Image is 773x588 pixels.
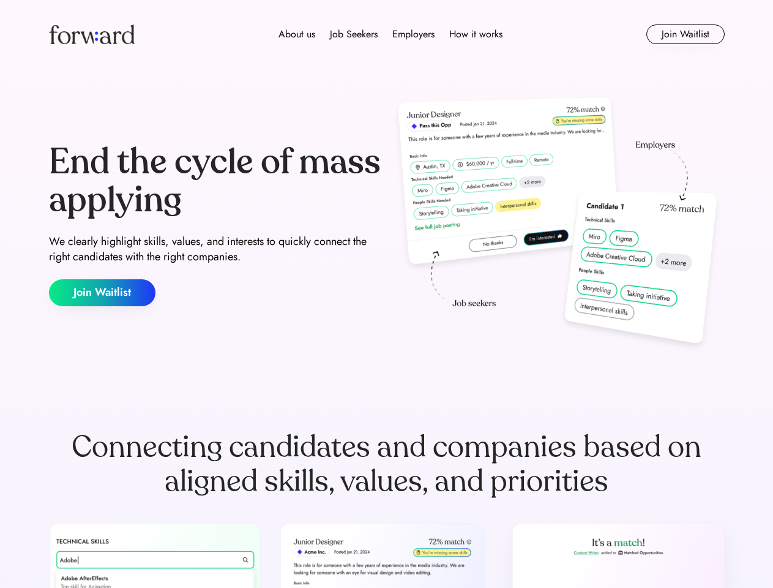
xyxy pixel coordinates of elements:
img: Forward logo [49,24,135,44]
button: Join Waitlist [49,279,155,306]
div: Employers [392,27,435,42]
div: Job Seekers [330,27,378,42]
div: End the cycle of mass applying [49,143,382,219]
button: Join Waitlist [646,24,725,44]
div: About us [278,27,315,42]
div: Connecting candidates and companies based on aligned skills, values, and priorities [49,430,725,499]
div: We clearly highlight skills, values, and interests to quickly connect the right candidates with t... [49,234,382,265]
div: How it works [449,27,502,42]
img: hero-image.png [392,93,725,356]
